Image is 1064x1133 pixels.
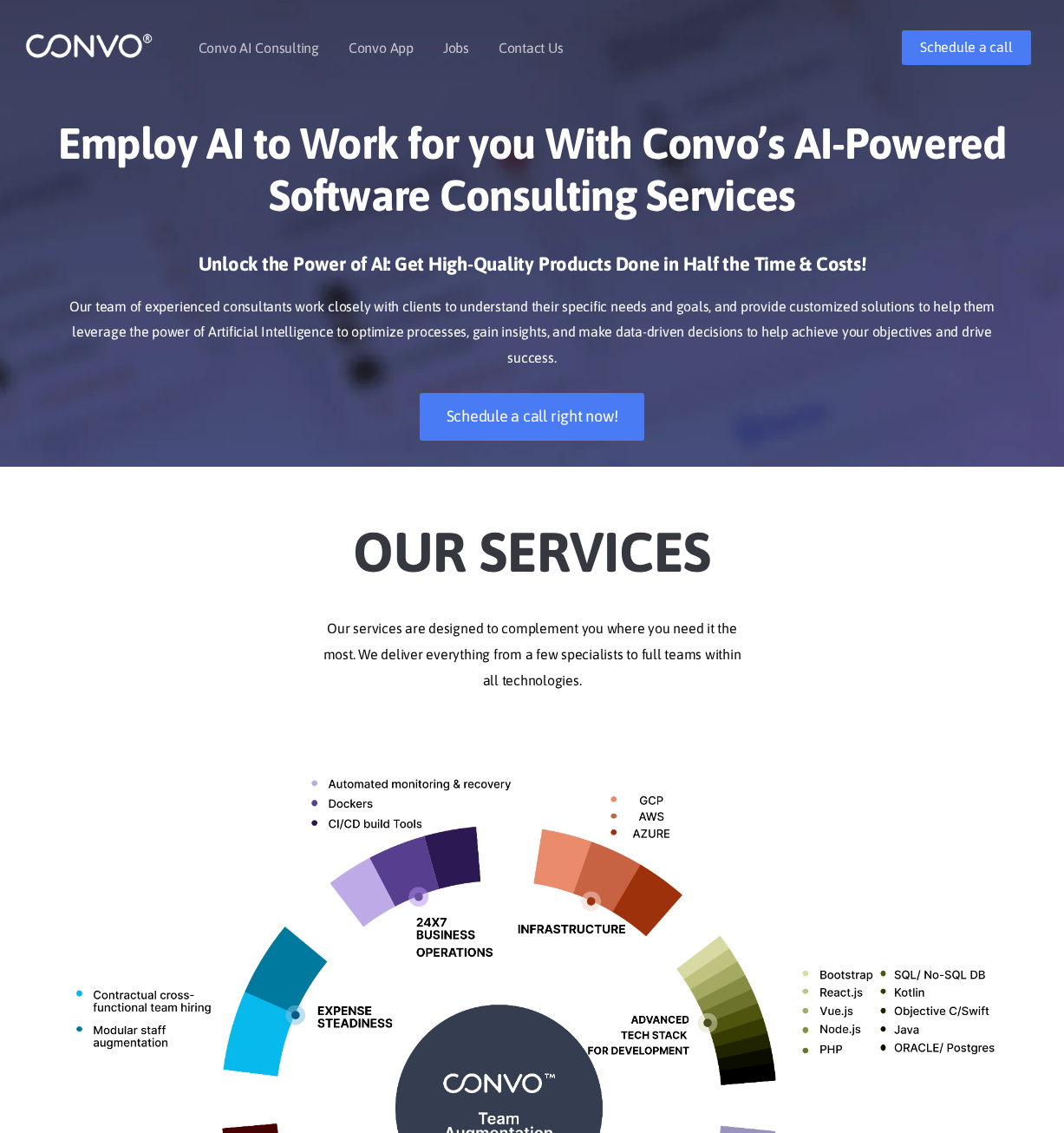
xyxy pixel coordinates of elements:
h1: Employ AI to Work for you With Convo’s AI-Powered Software Consulting Services [51,117,1014,234]
p: Our team of experienced consultants work closely with clients to understand their specific needs ... [51,294,1014,372]
h2: Our Services [51,493,1014,590]
a: Schedule a call right now! [420,393,645,441]
a: Jobs [443,41,469,55]
a: Convo AI Consulting [199,41,319,55]
a: Contact Us [499,41,564,55]
a: Convo App [349,41,414,55]
h3: Unlock the Power of AI: Get High-Quality Products Done in Half the Time & Costs! [51,252,1014,290]
p: Our services are designed to complement you where you need it the most. We deliver everything fro... [51,616,1014,694]
img: logo_1.png [25,32,153,59]
a: Schedule a call [902,30,1030,65]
